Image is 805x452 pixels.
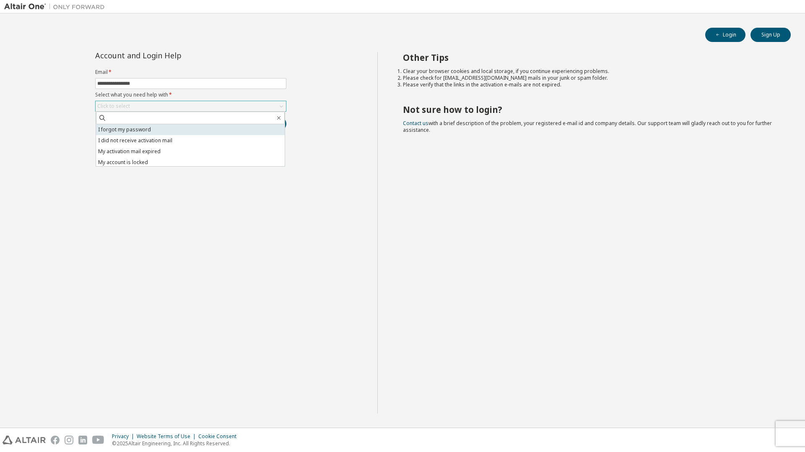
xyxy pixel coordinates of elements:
[112,440,241,447] p: © 2025 Altair Engineering, Inc. All Rights Reserved.
[4,3,109,11] img: Altair One
[403,120,772,133] span: with a brief description of the problem, your registered e-mail id and company details. Our suppo...
[403,81,776,88] li: Please verify that the links in the activation e-mails are not expired.
[51,436,60,444] img: facebook.svg
[403,52,776,63] h2: Other Tips
[198,433,241,440] div: Cookie Consent
[137,433,198,440] div: Website Terms of Use
[95,52,248,59] div: Account and Login Help
[403,68,776,75] li: Clear your browser cookies and local storage, if you continue experiencing problems.
[112,433,137,440] div: Privacy
[403,104,776,115] h2: Not sure how to login?
[705,28,745,42] button: Login
[92,436,104,444] img: youtube.svg
[403,75,776,81] li: Please check for [EMAIL_ADDRESS][DOMAIN_NAME] mails in your junk or spam folder.
[97,103,130,110] div: Click to select
[65,436,73,444] img: instagram.svg
[403,120,428,127] a: Contact us
[78,436,87,444] img: linkedin.svg
[95,69,286,76] label: Email
[750,28,791,42] button: Sign Up
[95,91,286,98] label: Select what you need help with
[96,101,286,111] div: Click to select
[3,436,46,444] img: altair_logo.svg
[96,124,285,135] li: I forgot my password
